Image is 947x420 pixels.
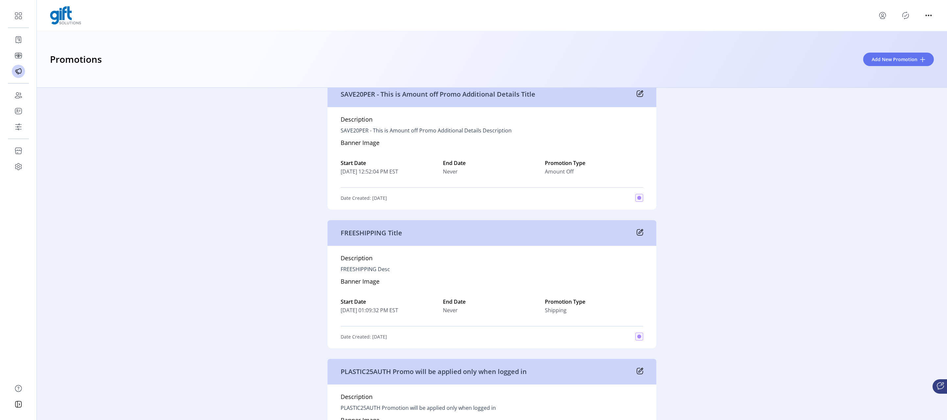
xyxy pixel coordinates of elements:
[341,392,373,404] h5: Description
[341,254,373,265] h5: Description
[900,10,911,21] button: Publisher Panel
[341,265,390,273] p: FREESHIPPING Desc
[545,298,643,306] label: Promotion Type
[341,367,527,377] p: PLASTIC25AUTH Promo will be applied only when logged in
[341,228,402,238] p: FREESHIPPING Title
[341,306,439,314] span: [DATE] 01:09:32 PM EST
[545,168,574,175] span: Amount Off
[443,168,458,175] span: Never
[341,115,373,127] h5: Description
[341,159,439,167] label: Start Date
[545,159,643,167] label: Promotion Type
[50,52,102,67] h3: Promotions
[877,10,888,21] button: menu
[341,89,535,99] p: SAVE20PER - This is Amount off Promo Additional Details Title
[923,10,934,21] button: menu
[341,195,387,201] p: Date Created: [DATE]
[872,56,917,63] span: Add New Promotion
[50,6,81,25] img: logo
[341,127,512,134] p: SAVE20PER - This is Amount off Promo Additional Details Description
[341,298,439,306] label: Start Date
[341,138,379,150] h5: Banner Image
[341,333,387,340] p: Date Created: [DATE]
[341,404,496,412] p: PLASTIC25AUTH Promotion will be applied only when logged in
[545,306,567,314] span: Shipping
[443,298,541,306] label: End Date
[341,277,379,289] h5: Banner Image
[443,159,541,167] label: End Date
[341,168,439,175] span: [DATE] 12:52:04 PM EST
[863,53,934,66] button: Add New Promotion
[443,306,458,314] span: Never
